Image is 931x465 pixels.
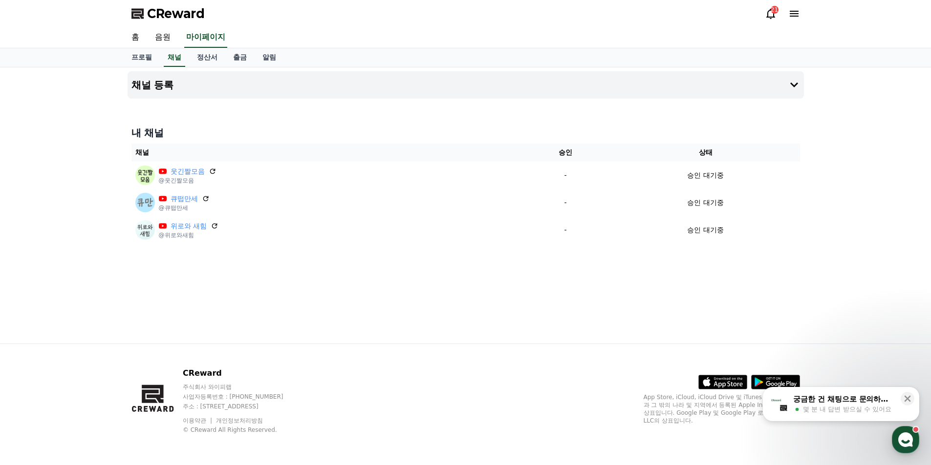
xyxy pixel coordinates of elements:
[147,6,205,21] span: CReward
[183,417,214,424] a: 이용약관
[171,221,207,231] a: 위로와 새힘
[131,126,800,140] h4: 내 채널
[135,165,155,185] img: 웃긴짤모음
[147,27,178,48] a: 음원
[687,170,723,181] p: 승인 대기중
[128,71,804,99] button: 채널 등록
[687,198,723,208] p: 승인 대기중
[131,6,205,21] a: CReward
[765,8,777,20] a: 21
[225,48,255,67] a: 출금
[135,220,155,240] img: 위로와 새힘
[644,393,800,425] p: App Store, iCloud, iCloud Drive 및 iTunes Store는 미국과 그 밖의 나라 및 지역에서 등록된 Apple Inc.의 서비스 상표입니다. Goo...
[124,27,147,48] a: 홈
[131,80,174,90] h4: 채널 등록
[771,6,779,14] div: 21
[159,231,218,239] p: @위로와새힘
[183,393,302,401] p: 사업자등록번호 : [PHONE_NUMBER]
[183,383,302,391] p: 주식회사 와이피랩
[520,143,611,162] th: 승인
[687,225,723,235] p: 승인 대기중
[124,48,160,67] a: 프로필
[183,403,302,410] p: 주소 : [STREET_ADDRESS]
[255,48,284,67] a: 알림
[523,198,607,208] p: -
[183,367,302,379] p: CReward
[171,194,198,204] a: 큐떱만세
[611,143,800,162] th: 상태
[131,143,520,162] th: 채널
[159,204,210,212] p: @큐떱만세
[135,193,155,212] img: 큐떱만세
[171,166,205,177] a: 웃긴짤모음
[189,48,225,67] a: 정산서
[184,27,227,48] a: 마이페이지
[159,177,217,184] p: @웃긴짤모음
[523,170,607,181] p: -
[523,225,607,235] p: -
[164,48,185,67] a: 채널
[216,417,263,424] a: 개인정보처리방침
[183,426,302,434] p: © CReward All Rights Reserved.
